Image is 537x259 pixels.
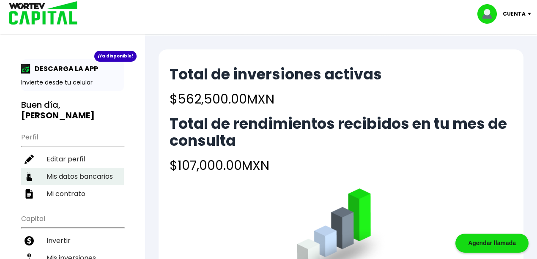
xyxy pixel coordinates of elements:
[170,90,382,109] h4: $562,500.00 MXN
[25,172,34,181] img: datos-icon.10cf9172.svg
[21,78,124,87] p: Invierte desde tu celular
[30,63,98,74] p: DESCARGA LA APP
[477,4,503,24] img: profile-image
[503,8,526,20] p: Cuenta
[94,51,137,62] div: ¡Ya disponible!
[21,232,124,249] a: Invertir
[455,234,529,253] div: Agendar llamada
[21,109,95,121] b: [PERSON_NAME]
[21,64,30,74] img: app-icon
[25,236,34,245] img: invertir-icon.b3b967d7.svg
[25,155,34,164] img: editar-icon.952d3147.svg
[25,189,34,199] img: contrato-icon.f2db500c.svg
[170,156,512,175] h4: $107,000.00 MXN
[21,185,124,202] a: Mi contrato
[526,13,537,15] img: icon-down
[21,100,124,121] h3: Buen día,
[21,150,124,168] a: Editar perfil
[170,115,512,149] h2: Total de rendimientos recibidos en tu mes de consulta
[21,128,124,202] ul: Perfil
[21,168,124,185] a: Mis datos bancarios
[170,66,382,83] h2: Total de inversiones activas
